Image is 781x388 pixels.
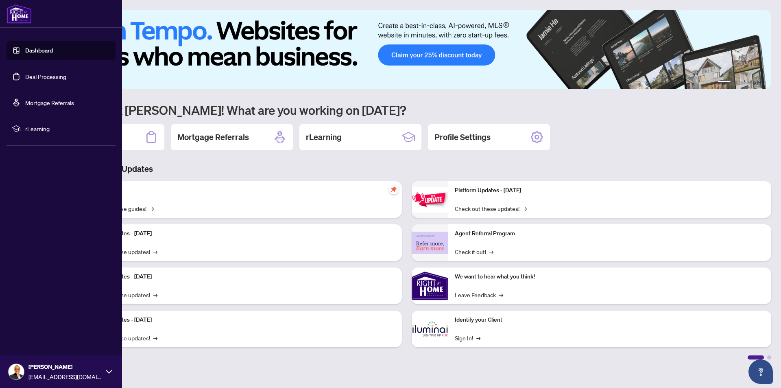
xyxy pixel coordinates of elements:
[455,272,765,281] p: We want to hear what you think!
[455,247,493,256] a: Check it out!→
[747,81,750,84] button: 4
[153,333,157,342] span: →
[455,333,480,342] a: Sign In!→
[85,229,395,238] p: Platform Updates - [DATE]
[9,364,24,379] img: Profile Icon
[85,186,395,195] p: Self-Help
[25,124,110,133] span: rLearning
[42,10,771,89] img: Slide 0
[718,81,731,84] button: 1
[85,272,395,281] p: Platform Updates - [DATE]
[455,186,765,195] p: Platform Updates - [DATE]
[42,163,771,175] h3: Brokerage & Industry Updates
[7,4,32,24] img: logo
[734,81,737,84] button: 2
[153,247,157,256] span: →
[760,81,763,84] button: 6
[85,316,395,324] p: Platform Updates - [DATE]
[499,290,503,299] span: →
[412,187,448,213] img: Platform Updates - June 23, 2025
[25,47,53,54] a: Dashboard
[25,99,74,106] a: Mortgage Referrals
[455,316,765,324] p: Identify your Client
[177,132,249,143] h2: Mortgage Referrals
[25,73,66,80] a: Deal Processing
[434,132,491,143] h2: Profile Settings
[42,102,771,118] h1: Welcome back [PERSON_NAME]! What are you working on [DATE]?
[748,360,773,384] button: Open asap
[523,204,527,213] span: →
[455,290,503,299] a: Leave Feedback→
[306,132,342,143] h2: rLearning
[28,372,102,381] span: [EMAIL_ADDRESS][DOMAIN_NAME]
[455,229,765,238] p: Agent Referral Program
[489,247,493,256] span: →
[28,362,102,371] span: [PERSON_NAME]
[150,204,154,213] span: →
[412,311,448,347] img: Identify your Client
[153,290,157,299] span: →
[455,204,527,213] a: Check out these updates!→
[412,267,448,304] img: We want to hear what you think!
[740,81,744,84] button: 3
[412,232,448,254] img: Agent Referral Program
[389,184,399,194] span: pushpin
[476,333,480,342] span: →
[753,81,757,84] button: 5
